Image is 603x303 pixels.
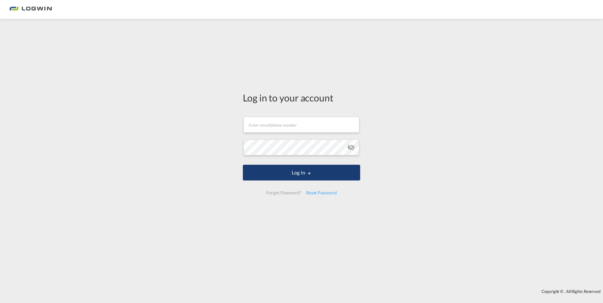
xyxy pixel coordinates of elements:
md-icon: icon-eye-off [347,144,355,151]
button: LOGIN [243,165,360,180]
img: bc73a0e0d8c111efacd525e4c8ad7d32.png [9,3,52,17]
div: Log in to your account [243,91,360,104]
div: Forgot Password? [264,187,303,198]
input: Enter email/phone number [243,117,359,133]
div: Reset Password [304,187,339,198]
